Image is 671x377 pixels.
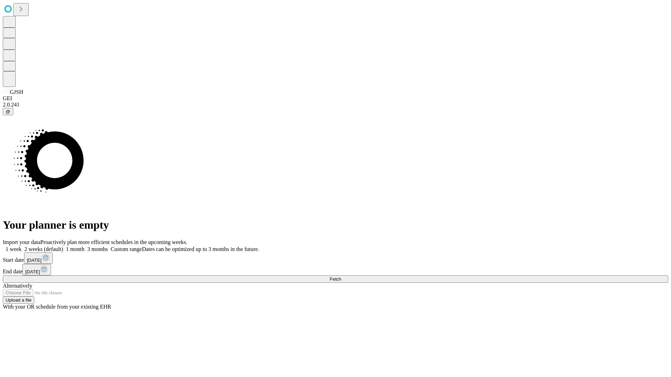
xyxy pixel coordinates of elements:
span: @ [6,109,10,114]
button: [DATE] [22,264,51,275]
span: [DATE] [27,258,42,263]
span: 1 week [6,246,22,252]
span: Alternatively [3,283,32,289]
button: [DATE] [24,252,53,264]
div: GEI [3,95,668,102]
span: Fetch [330,276,341,282]
div: Start date [3,252,668,264]
button: Fetch [3,275,668,283]
div: 2.0.241 [3,102,668,108]
span: 3 months [87,246,108,252]
span: [DATE] [25,269,40,274]
span: 2 weeks (default) [24,246,63,252]
div: End date [3,264,668,275]
span: Proactively plan more efficient schedules in the upcoming weeks. [41,239,187,245]
span: 1 month [66,246,85,252]
span: Dates can be optimized up to 3 months in the future. [142,246,259,252]
button: Upload a file [3,296,34,304]
button: @ [3,108,13,115]
span: With your OR schedule from your existing EHR [3,304,111,310]
h1: Your planner is empty [3,219,668,231]
span: Custom range [111,246,142,252]
span: Import your data [3,239,41,245]
span: GJSH [10,89,23,95]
